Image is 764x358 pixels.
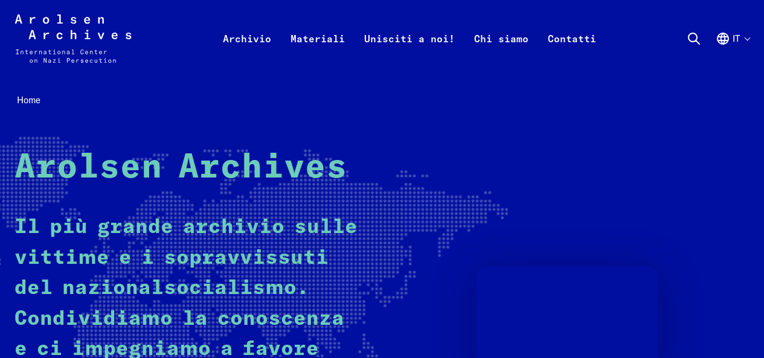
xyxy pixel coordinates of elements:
[538,29,606,77] a: Contatti
[355,29,464,77] a: Unisciti a noi!
[14,151,347,185] strong: Arolsen Archives
[213,29,281,77] a: Archivio
[213,14,606,63] nav: Primaria
[14,91,750,109] nav: Breadcrumb
[281,29,355,77] a: Materiali
[464,29,538,77] a: Chi siamo
[716,31,750,75] button: Italiano, selezione lingua
[17,94,40,106] span: Home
